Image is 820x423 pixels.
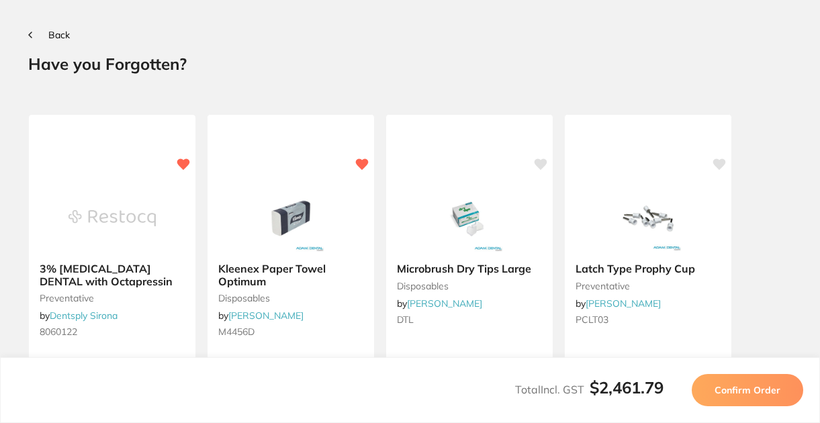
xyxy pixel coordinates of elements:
[715,384,780,396] span: Confirm Order
[407,297,482,310] a: [PERSON_NAME]
[228,310,304,322] a: [PERSON_NAME]
[576,281,721,291] small: preventative
[218,293,363,303] small: disposables
[247,185,334,252] img: Kleenex Paper Towel Optimum
[576,297,661,310] span: by
[397,281,542,291] small: disposables
[586,297,661,310] a: [PERSON_NAME]
[576,314,721,325] small: PCLT03
[28,54,792,74] h2: Have you Forgotten?
[28,30,70,40] button: Back
[218,263,363,287] b: Kleenex Paper Towel Optimum
[692,374,803,406] button: Confirm Order
[50,310,118,322] a: Dentsply Sirona
[218,326,363,337] small: M4456D
[515,383,664,396] span: Total Incl. GST
[48,29,70,41] span: Back
[397,314,542,325] small: DTL
[218,310,304,322] span: by
[426,185,513,252] img: Microbrush Dry Tips Large
[576,263,721,275] b: Latch Type Prophy Cup
[40,310,118,322] span: by
[69,185,156,252] img: 3% Citanest DENTAL with Octapressin
[40,263,185,287] b: 3% Citanest DENTAL with Octapressin
[604,185,692,252] img: Latch Type Prophy Cup
[397,263,542,275] b: Microbrush Dry Tips Large
[40,293,185,303] small: preventative
[590,377,664,397] b: $2,461.79
[40,326,185,337] small: 8060122
[397,297,482,310] span: by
